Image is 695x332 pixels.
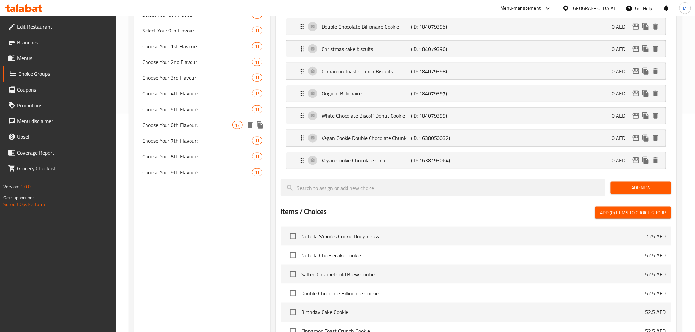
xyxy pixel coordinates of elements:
li: Expand [281,60,671,82]
span: Promotions [17,101,111,109]
li: Expand [281,149,671,172]
div: Choose Your 6th Flavour:17deleteduplicate [134,117,271,133]
p: (ID: 184079397) [411,90,471,97]
span: Double Chocolate Billionaire Cookie [301,289,645,297]
button: edit [631,44,641,54]
p: Vegan Cookie Chocolate Chip [322,156,411,164]
span: Choose Your 7th Flavour: [142,137,252,145]
a: Branches [3,34,116,50]
span: 11 [252,169,262,176]
p: 0 AED [612,134,631,142]
button: duplicate [255,120,265,130]
p: Original Billionaire [322,90,411,97]
p: (ID: 1638193064) [411,156,471,164]
h2: Items / Choices [281,207,327,217]
div: Expand [286,85,665,102]
span: 11 [252,154,262,160]
a: Coverage Report [3,145,116,160]
a: Menus [3,50,116,66]
div: Choices [252,27,262,34]
span: Choice Groups [18,70,111,78]
div: Choose Your 2nd Flavour:11 [134,54,271,70]
div: Select Your 9th Flavour:11 [134,23,271,38]
span: Menu disclaimer [17,117,111,125]
div: Choices [252,58,262,66]
div: Choose Your 7th Flavour:11 [134,133,271,149]
div: Choose Your 5th Flavour:11 [134,101,271,117]
span: Menus [17,54,111,62]
p: 52.5 AED [645,289,666,297]
span: Version: [3,182,19,191]
li: Expand [281,82,671,105]
a: Edit Restaurant [3,19,116,34]
p: (ID: 184079399) [411,112,471,120]
button: duplicate [641,66,651,76]
div: Choose Your 1st Flavour:11 [134,38,271,54]
span: Select choice [286,286,300,300]
div: Choices [252,153,262,160]
span: Select choice [286,267,300,281]
div: Choose Your 9th Flavour:11 [134,164,271,180]
button: edit [631,89,641,98]
div: Choices [252,74,262,82]
a: Coupons [3,82,116,97]
li: Expand [281,127,671,149]
p: 0 AED [612,156,631,164]
li: Expand [281,38,671,60]
span: Branches [17,38,111,46]
span: Choose Your 1st Flavour: [142,42,252,50]
button: delete [651,133,661,143]
p: 0 AED [612,45,631,53]
div: Expand [286,152,665,169]
div: Choices [232,121,243,129]
button: edit [631,111,641,121]
span: 11 [252,28,262,34]
li: Expand [281,105,671,127]
button: duplicate [641,111,651,121]
span: Edit Restaurant [17,23,111,31]
span: Select Your 9th Flavour: [142,27,252,34]
button: Add New [611,182,671,194]
p: 52.5 AED [645,308,666,316]
span: Get support on: [3,194,34,202]
span: Add (0) items to choice group [600,209,666,217]
p: 0 AED [612,90,631,97]
button: duplicate [641,44,651,54]
span: Birthday Cake Cookie [301,308,645,316]
span: Choose Your 4th Flavour: [142,90,252,97]
span: Upsell [17,133,111,141]
a: Promotions [3,97,116,113]
button: delete [651,44,661,54]
span: Select choice [286,229,300,243]
span: Select choice [286,305,300,319]
span: Select choice [286,248,300,262]
div: Choose Your 3rd Flavour:11 [134,70,271,86]
span: Add New [616,184,666,192]
p: Double Chocolate Billionaire Cookie [322,23,411,31]
a: Grocery Checklist [3,160,116,176]
span: 17 [233,122,242,128]
p: 0 AED [612,112,631,120]
span: 11 [252,59,262,65]
a: Upsell [3,129,116,145]
span: Choose Your 2nd Flavour: [142,58,252,66]
p: Christmas cake biscuits [322,45,411,53]
span: Choose Your 5th Flavour: [142,105,252,113]
span: Choose Your 6th Flavour: [142,121,233,129]
p: Cinnamon Toast Crunch Biscuits [322,67,411,75]
div: Expand [286,18,665,35]
span: Choose Your 9th Flavour: [142,168,252,176]
p: (ID: 184079395) [411,23,471,31]
p: (ID: 1638050032) [411,134,471,142]
span: 11 [252,138,262,144]
a: Support.OpsPlatform [3,200,45,209]
span: 11 [252,75,262,81]
span: 11 [252,43,262,50]
button: edit [631,22,641,31]
div: Choices [252,168,262,176]
p: (ID: 184079398) [411,67,471,75]
button: edit [631,133,641,143]
button: delete [651,66,661,76]
span: 11 [252,106,262,113]
p: 125 AED [646,232,666,240]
